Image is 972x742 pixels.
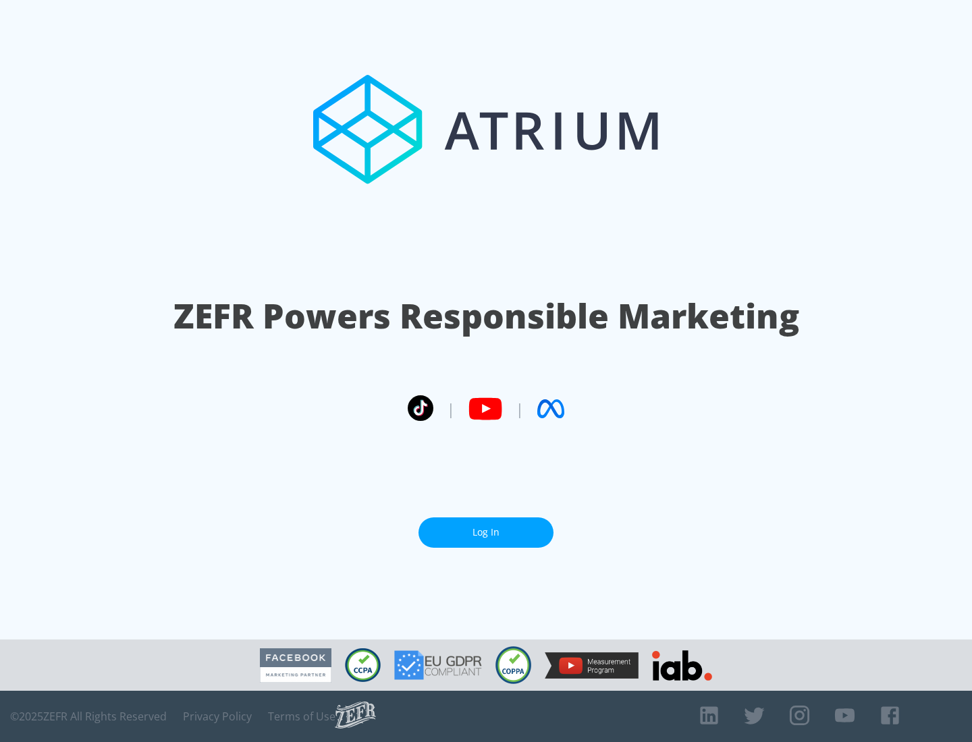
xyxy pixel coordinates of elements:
a: Log In [418,517,553,548]
h1: ZEFR Powers Responsible Marketing [173,293,799,339]
span: | [447,399,455,419]
img: Facebook Marketing Partner [260,648,331,683]
a: Privacy Policy [183,710,252,723]
img: CCPA Compliant [345,648,381,682]
img: COPPA Compliant [495,646,531,684]
span: | [516,399,524,419]
span: © 2025 ZEFR All Rights Reserved [10,710,167,723]
img: IAB [652,650,712,681]
a: Terms of Use [268,710,335,723]
img: GDPR Compliant [394,650,482,680]
img: YouTube Measurement Program [545,652,639,679]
